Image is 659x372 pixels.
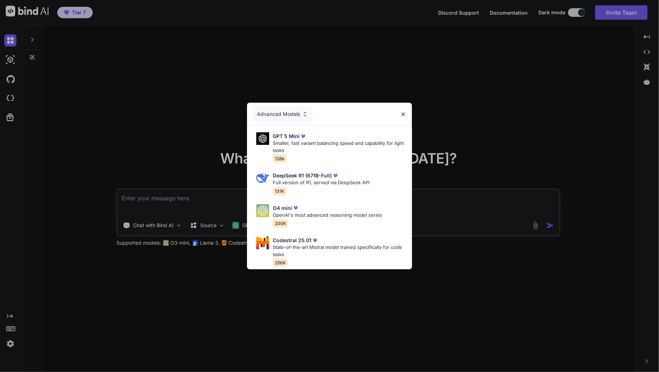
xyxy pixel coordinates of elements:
[302,111,308,117] img: Pick Models
[256,132,269,145] img: Pick Models
[273,187,286,195] span: 131K
[273,179,369,186] p: Full version of R1, served via DeepSeek API
[273,172,332,179] p: DeepSeek R1 (671B-Full)
[256,172,269,185] img: Pick Models
[256,236,269,249] img: Pick Models
[400,111,406,117] img: close
[273,204,292,212] p: O4 mini
[273,132,300,140] p: GPT 5 Mini
[273,259,288,267] span: 256K
[300,133,307,140] img: premium
[273,212,382,219] p: OpenAI's most advanced reasoning model series
[253,106,312,122] div: Advanced Models
[273,219,288,227] span: 200K
[256,204,269,217] img: Pick Models
[311,237,319,244] img: premium
[273,236,311,244] p: Codestral 25.01
[292,204,299,211] img: premium
[273,155,287,163] span: 128k
[273,244,406,258] p: State-of-the-art Mistral model trained specifically for code tasks
[332,172,339,179] img: premium
[273,140,406,154] p: Smaller, fast variant balancing speed and capability for light tasks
